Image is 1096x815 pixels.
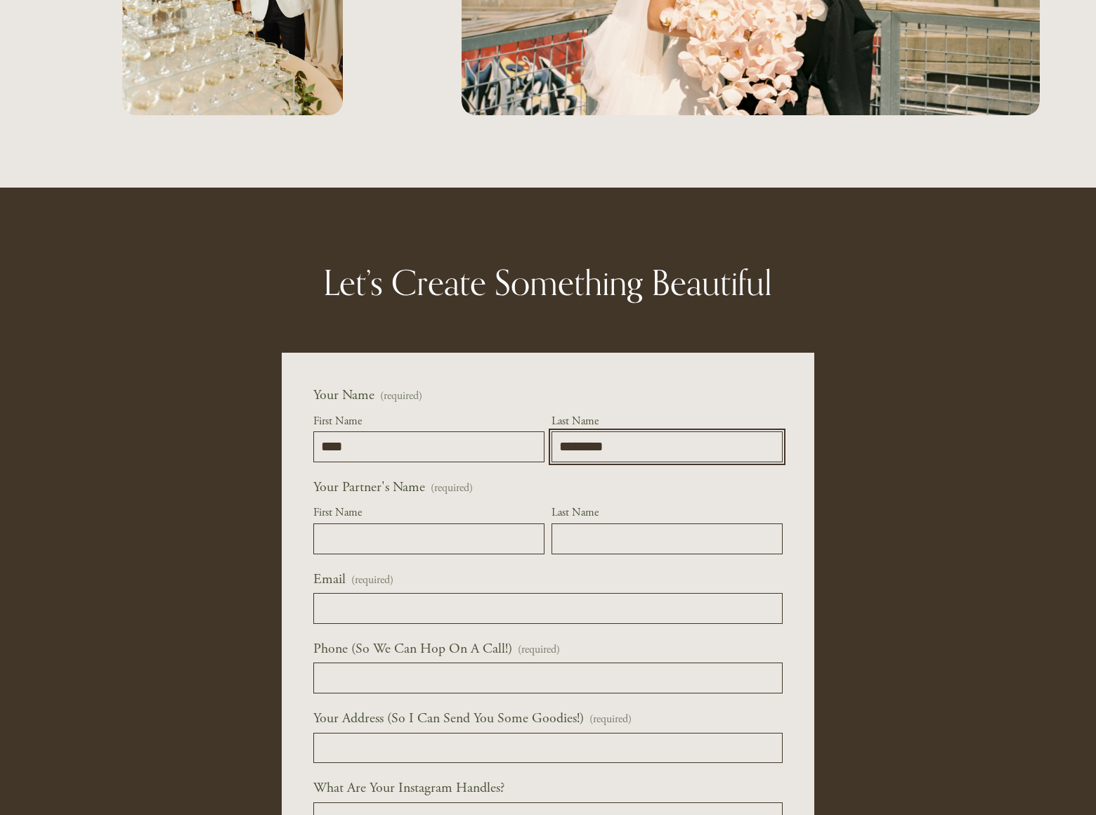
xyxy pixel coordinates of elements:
[313,412,544,432] div: First Name
[236,260,859,306] h2: Let’s Create Something Beautiful
[313,777,504,800] span: What Are Your Instagram Handles?
[313,708,584,730] span: Your Address (So I Can Send You Some Goodies!)
[313,504,544,523] div: First Name
[518,644,560,656] span: (required)
[313,476,425,499] span: Your Partner's Name
[431,483,473,494] span: (required)
[313,638,512,660] span: Phone (So We Can Hop On A Call!)
[552,412,783,432] div: Last Name
[589,710,632,729] span: (required)
[351,571,393,589] span: (required)
[380,391,422,402] span: (required)
[313,568,346,591] span: Email
[313,384,374,407] span: Your Name
[552,504,783,523] div: Last Name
